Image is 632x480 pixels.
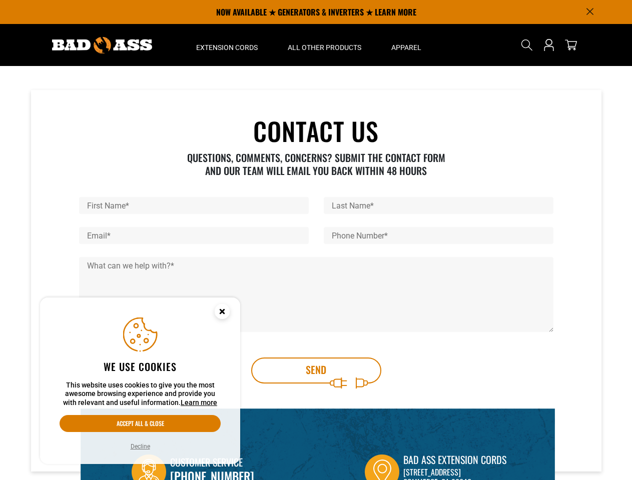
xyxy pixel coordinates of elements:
span: Extension Cords [196,43,258,52]
summary: Extension Cords [181,24,273,66]
h2: We use cookies [60,360,221,373]
button: Decline [128,441,153,451]
summary: Search [519,37,535,53]
p: This website uses cookies to give you the most awesome browsing experience and provide you with r... [60,381,221,407]
button: Send [251,357,381,383]
a: Learn more [181,398,217,406]
p: QUESTIONS, COMMENTS, CONCERNS? SUBMIT THE CONTACT FORM AND OUR TEAM WILL EMAIL YOU BACK WITHIN 48... [180,151,452,177]
aside: Cookie Consent [40,297,240,464]
img: Bad Ass Extension Cords [52,37,152,53]
summary: Apparel [376,24,436,66]
summary: All Other Products [273,24,376,66]
button: Accept all & close [60,415,221,432]
h1: CONTACT US [79,118,553,143]
span: All Other Products [288,43,361,52]
div: Bad Ass Extension Cords [403,452,506,467]
span: Apparel [391,43,421,52]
